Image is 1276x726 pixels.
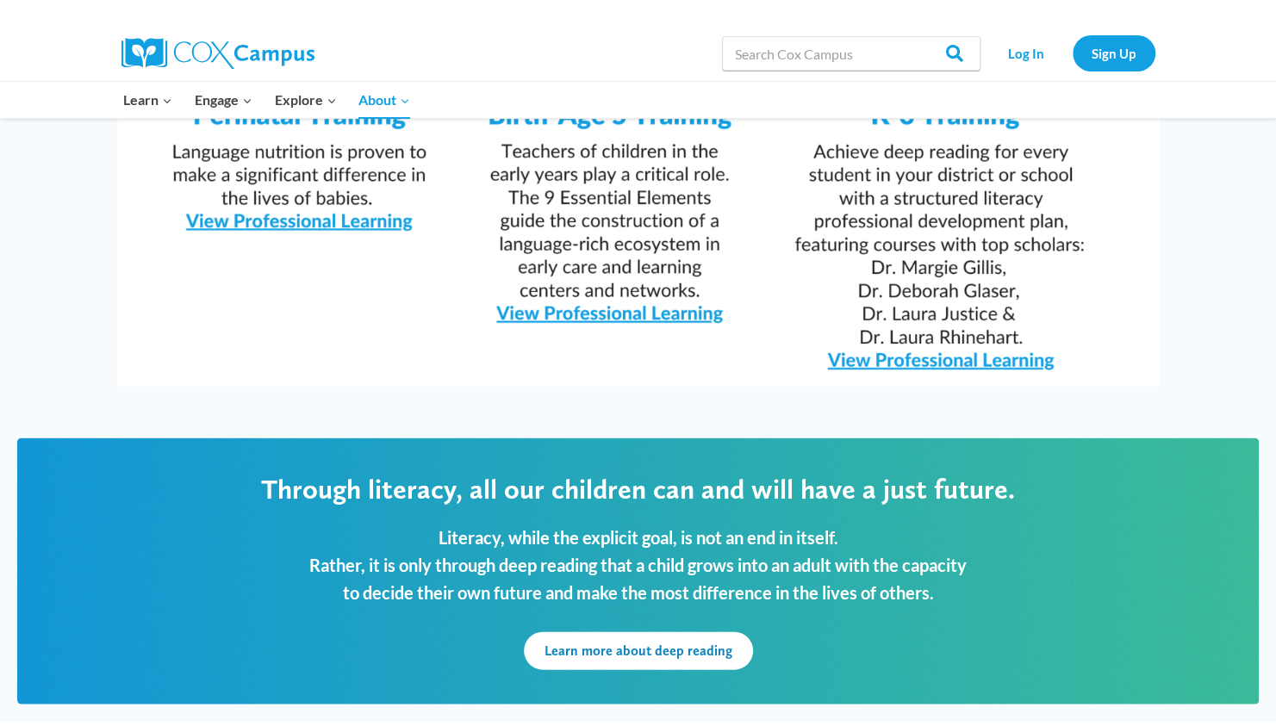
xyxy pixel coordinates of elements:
[264,82,348,118] button: Child menu of Explore
[524,631,753,669] a: Learn more about deep reading
[722,36,980,71] input: Search Cox Campus
[113,82,184,118] button: Child menu of Learn
[113,82,421,118] nav: Primary Navigation
[69,472,1207,505] p: Through literacy, all our children can and will have a just future.
[989,35,1155,71] nav: Secondary Navigation
[989,35,1064,71] a: Log In
[121,38,314,69] img: Cox Campus
[347,82,421,118] button: Child menu of About
[1073,35,1155,71] a: Sign Up
[184,82,264,118] button: Child menu of Engage
[69,523,1207,605] p: Literacy, while the explicit goal, is not an end in itself. Rather, it is only through deep readi...
[545,642,732,658] span: Learn more about deep reading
